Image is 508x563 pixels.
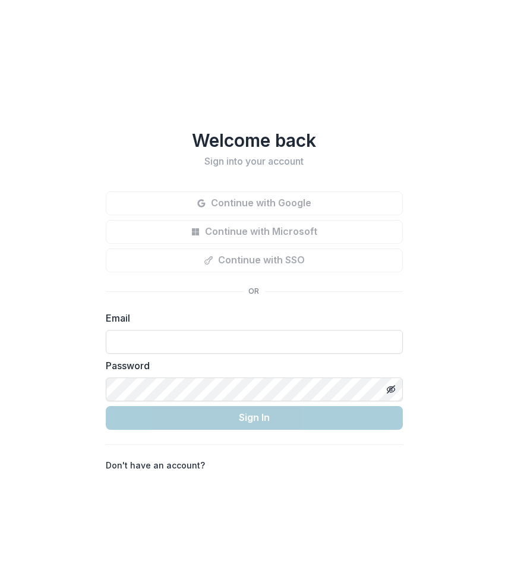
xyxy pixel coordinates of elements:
[381,380,400,399] button: Toggle password visibility
[106,130,403,151] h1: Welcome back
[106,191,403,215] button: Continue with Google
[106,156,403,167] h2: Sign into your account
[106,311,396,325] label: Email
[106,220,403,244] button: Continue with Microsoft
[106,406,403,430] button: Sign In
[106,459,205,471] p: Don't have an account?
[106,249,403,272] button: Continue with SSO
[106,358,396,373] label: Password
